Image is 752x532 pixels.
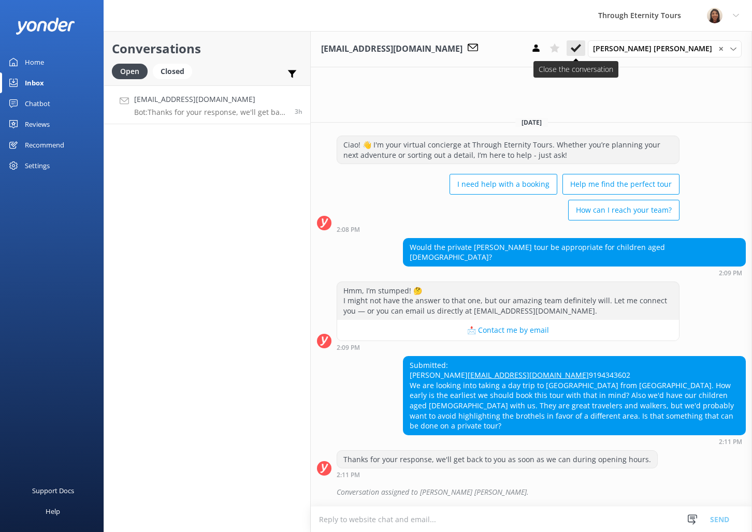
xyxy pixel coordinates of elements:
[450,174,557,195] button: I need help with a booking
[112,39,302,58] h2: Conversations
[718,44,724,54] span: ✕
[295,107,302,116] span: Sep 03 2025 02:11pm (UTC +02:00) Europe/Amsterdam
[337,226,679,233] div: Sep 03 2025 02:08pm (UTC +02:00) Europe/Amsterdam
[134,108,287,117] p: Bot: Thanks for your response, we'll get back to you as soon as we can during opening hours.
[46,501,60,522] div: Help
[25,72,44,93] div: Inbox
[719,439,742,445] strong: 2:11 PM
[337,483,746,501] div: Conversation assigned to [PERSON_NAME] [PERSON_NAME].
[337,136,679,164] div: Ciao! 👋 I'm your virtual concierge at Through Eternity Tours. Whether you’re planning your next a...
[32,480,74,501] div: Support Docs
[337,320,679,341] button: 📩 Contact me by email
[25,135,64,155] div: Recommend
[112,64,148,79] div: Open
[403,269,746,276] div: Sep 03 2025 02:09pm (UTC +02:00) Europe/Amsterdam
[562,174,679,195] button: Help me find the perfect tour
[337,282,679,320] div: Hmm, I’m stumped! 🤔 I might not have the answer to that one, but our amazing team definitely will...
[707,8,722,23] img: 725-1755267273.png
[134,94,287,105] h4: [EMAIL_ADDRESS][DOMAIN_NAME]
[337,345,360,351] strong: 2:09 PM
[321,42,462,56] h3: [EMAIL_ADDRESS][DOMAIN_NAME]
[104,85,310,124] a: [EMAIL_ADDRESS][DOMAIN_NAME]Bot:Thanks for your response, we'll get back to you as soon as we can...
[25,155,50,176] div: Settings
[337,344,679,351] div: Sep 03 2025 02:09pm (UTC +02:00) Europe/Amsterdam
[515,118,548,127] span: [DATE]
[337,451,657,468] div: Thanks for your response, we'll get back to you as soon as we can during opening hours.
[403,357,745,435] div: Submitted: [PERSON_NAME] 9194343602 We are looking into taking a day trip to [GEOGRAPHIC_DATA] fr...
[16,18,75,35] img: yonder-white-logo.png
[337,472,360,478] strong: 2:11 PM
[593,43,718,54] span: [PERSON_NAME] [PERSON_NAME]
[568,200,679,220] button: How can I reach your team?
[403,438,746,445] div: Sep 03 2025 02:11pm (UTC +02:00) Europe/Amsterdam
[112,65,153,77] a: Open
[468,370,589,380] a: [EMAIL_ADDRESS][DOMAIN_NAME]
[588,40,742,57] div: Assign User
[25,52,44,72] div: Home
[337,227,360,233] strong: 2:08 PM
[403,239,745,266] div: Would the private [PERSON_NAME] tour be appropriate for children aged [DEMOGRAPHIC_DATA]?
[25,114,50,135] div: Reviews
[153,65,197,77] a: Closed
[25,93,50,114] div: Chatbot
[719,270,742,276] strong: 2:09 PM
[153,64,192,79] div: Closed
[317,483,746,501] div: 2025-09-03T15:49:08.936
[337,471,658,478] div: Sep 03 2025 02:11pm (UTC +02:00) Europe/Amsterdam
